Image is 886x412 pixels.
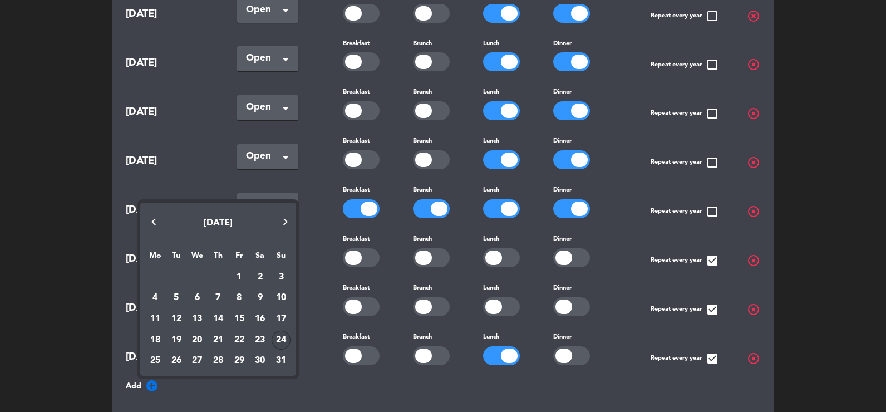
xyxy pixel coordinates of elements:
[145,351,166,372] td: August 25, 2025
[250,308,271,330] td: August 16, 2025
[209,310,228,328] div: 14
[229,249,250,267] th: Friday
[145,330,166,351] td: August 18, 2025
[250,288,269,307] div: 9
[250,310,269,328] div: 16
[230,331,249,350] div: 22
[250,267,271,288] td: August 2, 2025
[250,330,271,351] td: August 23, 2025
[142,211,165,233] button: Previous month
[230,351,249,370] div: 29
[166,287,187,308] td: August 5, 2025
[270,330,292,351] td: August 24, 2025
[229,308,250,330] td: August 15, 2025
[250,331,269,350] div: 23
[229,267,250,288] td: August 1, 2025
[270,267,292,288] td: August 3, 2025
[188,331,206,350] div: 20
[186,308,208,330] td: August 13, 2025
[188,288,206,307] div: 6
[250,287,271,308] td: August 9, 2025
[146,351,165,370] div: 25
[229,351,250,372] td: August 29, 2025
[145,267,229,288] td: AUG
[188,310,206,328] div: 13
[272,331,291,350] div: 24
[166,330,187,351] td: August 19, 2025
[145,249,166,267] th: Monday
[272,288,291,307] div: 10
[146,288,165,307] div: 4
[274,211,296,233] button: Next month
[229,330,250,351] td: August 22, 2025
[230,288,249,307] div: 8
[230,268,249,287] div: 1
[145,287,166,308] td: August 4, 2025
[208,287,229,308] td: August 7, 2025
[209,288,228,307] div: 7
[186,330,208,351] td: August 20, 2025
[272,310,291,328] div: 17
[186,351,208,372] td: August 27, 2025
[188,351,206,370] div: 27
[209,351,228,370] div: 28
[272,268,291,287] div: 3
[167,288,186,307] div: 5
[250,249,271,267] th: Saturday
[166,308,187,330] td: August 12, 2025
[209,331,228,350] div: 21
[270,308,292,330] td: August 17, 2025
[272,351,291,370] div: 31
[270,249,292,267] th: Sunday
[208,308,229,330] td: August 14, 2025
[186,249,208,267] th: Wednesday
[208,249,229,267] th: Thursday
[250,351,271,372] td: August 30, 2025
[250,351,269,370] div: 30
[229,287,250,308] td: August 8, 2025
[230,310,249,328] div: 15
[208,330,229,351] td: August 21, 2025
[167,310,186,328] div: 12
[142,213,293,233] button: Choose month and year
[208,351,229,372] td: August 28, 2025
[270,287,292,308] td: August 10, 2025
[167,331,186,350] div: 19
[186,287,208,308] td: August 6, 2025
[167,351,186,370] div: 26
[166,249,187,267] th: Tuesday
[204,219,233,228] span: [DATE]
[146,310,165,328] div: 11
[270,351,292,372] td: August 31, 2025
[250,268,269,287] div: 2
[146,331,165,350] div: 18
[145,308,166,330] td: August 11, 2025
[166,351,187,372] td: August 26, 2025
